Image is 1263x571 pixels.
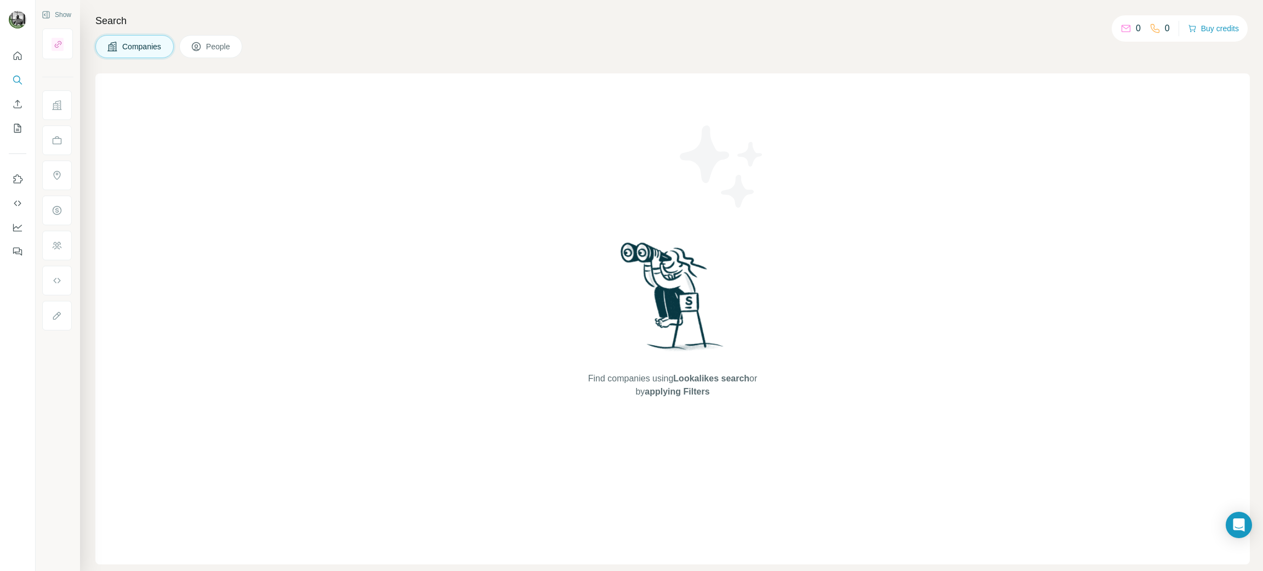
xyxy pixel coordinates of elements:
[9,94,26,114] button: Enrich CSV
[673,374,749,383] span: Lookalikes search
[1226,512,1252,538] div: Open Intercom Messenger
[645,387,709,396] span: applying Filters
[9,169,26,189] button: Use Surfe on LinkedIn
[616,239,730,362] img: Surfe Illustration - Woman searching with binoculars
[9,70,26,90] button: Search
[585,372,760,398] span: Find companies using or by
[9,11,26,28] img: Avatar
[9,46,26,66] button: Quick start
[9,242,26,261] button: Feedback
[673,117,771,216] img: Surfe Illustration - Stars
[122,41,162,52] span: Companies
[34,7,79,23] button: Show
[206,41,231,52] span: People
[1165,22,1170,35] p: 0
[1188,21,1239,36] button: Buy credits
[95,13,1250,28] h4: Search
[9,118,26,138] button: My lists
[9,193,26,213] button: Use Surfe API
[1136,22,1141,35] p: 0
[9,218,26,237] button: Dashboard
